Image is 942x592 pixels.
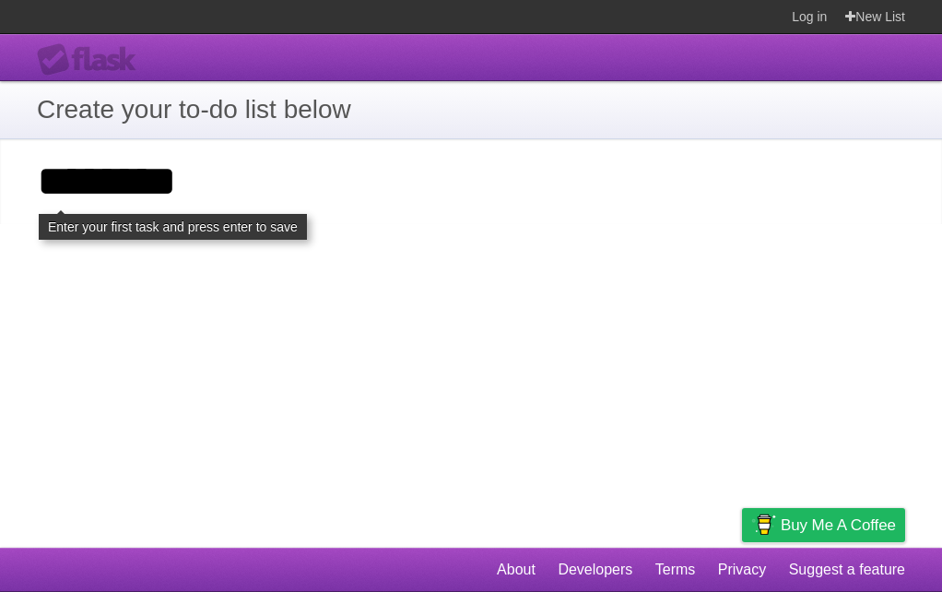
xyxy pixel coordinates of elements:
a: Developers [558,552,632,587]
div: Flask [37,43,147,77]
a: Privacy [718,552,766,587]
h1: Create your to-do list below [37,90,905,129]
a: About [497,552,536,587]
a: Suggest a feature [789,552,905,587]
a: Terms [655,552,696,587]
span: Buy me a coffee [781,509,896,541]
img: Buy me a coffee [751,509,776,540]
a: Buy me a coffee [742,508,905,542]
